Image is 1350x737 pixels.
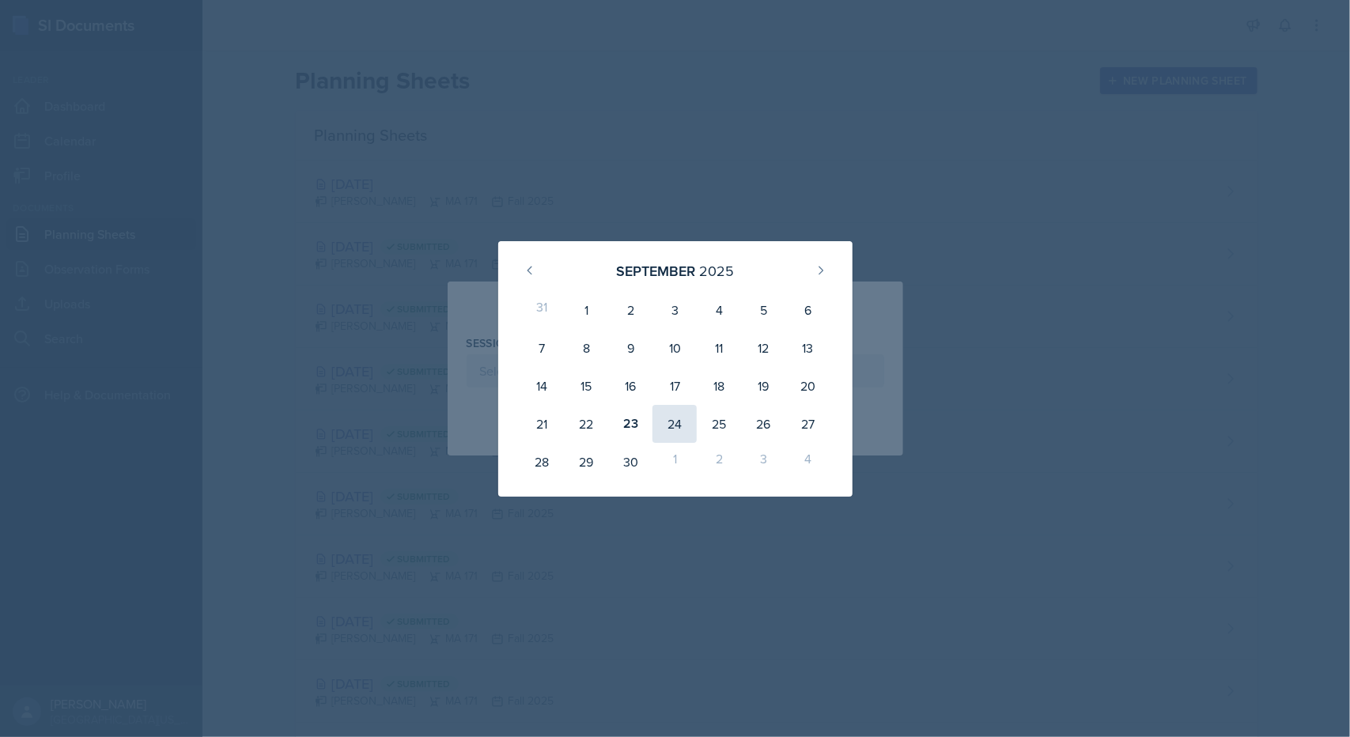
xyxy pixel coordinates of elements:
[652,367,697,405] div: 17
[741,291,785,329] div: 5
[785,367,830,405] div: 20
[697,405,741,443] div: 25
[785,329,830,367] div: 13
[741,443,785,481] div: 3
[785,405,830,443] div: 27
[697,367,741,405] div: 18
[564,405,608,443] div: 22
[741,329,785,367] div: 12
[564,367,608,405] div: 15
[564,291,608,329] div: 1
[652,443,697,481] div: 1
[520,443,565,481] div: 28
[564,443,608,481] div: 29
[520,405,565,443] div: 21
[697,443,741,481] div: 2
[652,405,697,443] div: 24
[608,367,652,405] div: 16
[520,367,565,405] div: 14
[741,367,785,405] div: 19
[520,291,565,329] div: 31
[608,329,652,367] div: 9
[652,291,697,329] div: 3
[697,291,741,329] div: 4
[564,329,608,367] div: 8
[697,329,741,367] div: 11
[608,443,652,481] div: 30
[741,405,785,443] div: 26
[785,443,830,481] div: 4
[520,329,565,367] div: 7
[608,291,652,329] div: 2
[699,260,734,282] div: 2025
[785,291,830,329] div: 6
[616,260,695,282] div: September
[652,329,697,367] div: 10
[608,405,652,443] div: 23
